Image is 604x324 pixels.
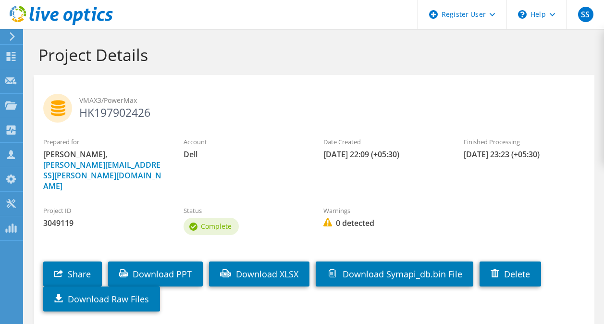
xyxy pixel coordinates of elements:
[43,287,160,312] a: Download Raw Files
[43,137,164,147] label: Prepared for
[38,45,585,65] h1: Project Details
[43,160,161,191] a: [PERSON_NAME][EMAIL_ADDRESS][PERSON_NAME][DOMAIN_NAME]
[209,262,309,287] a: Download XLSX
[518,10,527,19] svg: \n
[578,7,593,22] span: SS
[184,149,305,160] span: Dell
[43,206,164,215] label: Project ID
[464,137,585,147] label: Finished Processing
[79,95,585,106] span: VMAX3/PowerMax
[323,149,444,160] span: [DATE] 22:09 (+05:30)
[323,218,444,228] span: 0 detected
[43,262,102,287] a: Share
[323,206,444,215] label: Warnings
[43,218,164,228] span: 3049119
[323,137,444,147] label: Date Created
[43,149,164,191] span: [PERSON_NAME],
[43,94,585,118] h2: HK197902426
[316,262,473,287] a: Download Symapi_db.bin File
[184,137,305,147] label: Account
[108,262,203,287] a: Download PPT
[464,149,585,160] span: [DATE] 23:23 (+05:30)
[184,206,305,215] label: Status
[201,222,232,231] span: Complete
[480,262,541,287] a: Delete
